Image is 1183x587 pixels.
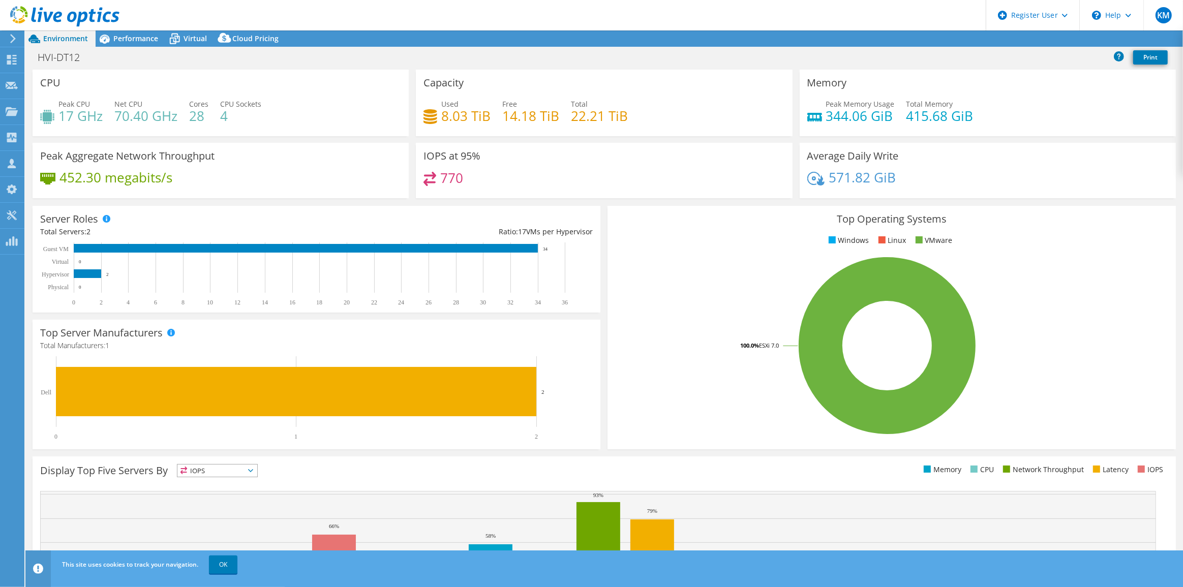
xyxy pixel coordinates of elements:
[807,77,847,88] h3: Memory
[177,465,257,477] span: IOPS
[615,213,1168,225] h3: Top Operating Systems
[543,246,548,252] text: 34
[209,555,237,574] a: OK
[829,172,896,183] h4: 571.82 GiB
[441,99,459,109] span: Used
[40,150,215,162] h3: Peak Aggregate Network Throughput
[189,110,208,121] h4: 28
[535,299,541,306] text: 34
[876,235,906,246] li: Linux
[593,492,603,498] text: 93%
[906,99,953,109] span: Total Memory
[759,342,779,349] tspan: ESXi 7.0
[1135,464,1163,475] li: IOPS
[1092,11,1101,20] svg: \n
[453,299,459,306] text: 28
[184,34,207,43] span: Virtual
[40,226,317,237] div: Total Servers:
[1000,464,1084,475] li: Network Throughput
[968,464,994,475] li: CPU
[571,110,628,121] h4: 22.21 TiB
[507,299,513,306] text: 32
[40,77,60,88] h3: CPU
[807,150,899,162] h3: Average Daily Write
[220,99,261,109] span: CPU Sockets
[42,271,69,278] text: Hypervisor
[48,284,69,291] text: Physical
[502,99,517,109] span: Free
[234,299,240,306] text: 12
[423,150,480,162] h3: IOPS at 95%
[79,259,81,264] text: 0
[289,299,295,306] text: 16
[329,523,339,529] text: 66%
[72,299,75,306] text: 0
[316,299,322,306] text: 18
[423,77,464,88] h3: Capacity
[59,172,172,183] h4: 452.30 megabits/s
[33,52,96,63] h1: HVI-DT12
[62,560,198,569] span: This site uses cookies to track your navigation.
[541,389,544,395] text: 2
[106,272,109,277] text: 2
[43,34,88,43] span: Environment
[41,389,51,396] text: Dell
[913,235,953,246] li: VMware
[154,299,157,306] text: 6
[1133,50,1168,65] a: Print
[127,299,130,306] text: 4
[486,533,496,539] text: 58%
[317,226,593,237] div: Ratio: VMs per Hypervisor
[232,34,279,43] span: Cloud Pricing
[58,99,90,109] span: Peak CPU
[441,110,491,121] h4: 8.03 TiB
[826,99,895,109] span: Peak Memory Usage
[207,299,213,306] text: 10
[105,341,109,350] span: 1
[262,299,268,306] text: 14
[58,110,103,121] h4: 17 GHz
[1090,464,1129,475] li: Latency
[502,110,559,121] h4: 14.18 TiB
[740,342,759,349] tspan: 100.0%
[921,464,961,475] li: Memory
[181,299,185,306] text: 8
[86,227,90,236] span: 2
[1156,7,1172,23] span: KM
[40,327,163,338] h3: Top Server Manufacturers
[535,433,538,440] text: 2
[440,172,463,183] h4: 770
[43,245,69,253] text: Guest VM
[826,235,869,246] li: Windows
[571,99,588,109] span: Total
[906,110,974,121] h4: 415.68 GiB
[647,508,657,514] text: 79%
[52,258,69,265] text: Virtual
[371,299,377,306] text: 22
[113,34,158,43] span: Performance
[100,299,103,306] text: 2
[562,299,568,306] text: 36
[189,99,208,109] span: Cores
[114,110,177,121] h4: 70.40 GHz
[54,433,57,440] text: 0
[220,110,261,121] h4: 4
[480,299,486,306] text: 30
[114,99,142,109] span: Net CPU
[518,227,526,236] span: 17
[294,433,297,440] text: 1
[344,299,350,306] text: 20
[79,285,81,290] text: 0
[40,213,98,225] h3: Server Roles
[40,340,593,351] h4: Total Manufacturers:
[398,299,404,306] text: 24
[826,110,895,121] h4: 344.06 GiB
[426,299,432,306] text: 26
